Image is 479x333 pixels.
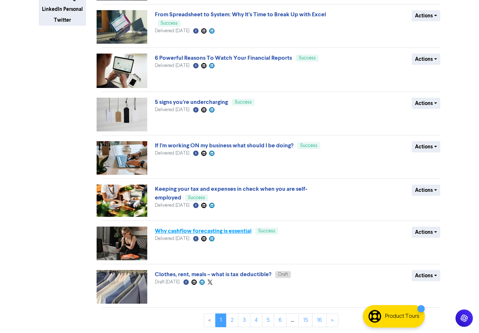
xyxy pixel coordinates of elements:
button: Actions [412,98,440,109]
a: Page 3 [238,313,250,327]
a: Page 6 [274,313,287,327]
a: Page 2 [226,313,238,327]
img: image_1757109078507.jpg [97,10,147,44]
button: Actions [412,10,440,21]
a: 5 signs you’re undercharging [155,98,228,106]
img: image_1757108863824.jpg [97,54,147,88]
a: Page 15 [298,313,313,327]
span: Success [235,100,252,105]
span: Success [300,143,317,148]
a: Clothes, rent, meals – what is tax deductible? [155,271,271,278]
button: Actions [412,227,440,238]
span: Draft [DATE] [155,280,179,284]
img: image_1756515002417.jpg [97,227,147,260]
span: Success [258,229,275,233]
button: LinkedIn Personal [39,4,86,15]
iframe: Chat Widget [443,298,479,333]
span: Delivered [DATE] [155,108,189,112]
a: 6 Powerful Reasons To Watch Your Financial Reports [155,54,292,62]
img: image_1756515122953.jpg [97,185,147,217]
span: Delivered [DATE] [155,203,189,208]
img: image_1756515213359.jpg [97,141,147,175]
button: Actions [412,54,440,65]
a: » [326,313,338,327]
a: From Spreadsheet to System: Why It’s Time to Break Up with Excel [155,11,326,18]
span: Delivered [DATE] [155,236,189,241]
a: Page 1 is your current page [215,313,226,327]
a: Page 16 [312,313,327,327]
span: Draft [278,272,288,277]
button: Actions [412,141,440,152]
span: Delivered [DATE] [155,63,189,68]
button: Actions [412,185,440,196]
span: Delivered [DATE] [155,151,189,156]
a: Why cashflow forecasting is essential [155,227,251,235]
button: Actions [412,270,440,281]
img: image_1676764081700.jpg [97,270,147,304]
a: Keeping your tax and expenses in check when you are self-employed [155,185,308,201]
span: Delivered [DATE] [155,29,189,33]
button: Twitter [39,14,86,26]
span: Success [299,56,316,60]
img: image_1757108543891.jpg [97,98,147,131]
a: Page 5 [262,313,274,327]
a: Page 4 [250,313,262,327]
span: Success [188,195,205,200]
a: If I’m working ON my business what should I be doing? [155,142,293,149]
span: Success [161,21,178,26]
